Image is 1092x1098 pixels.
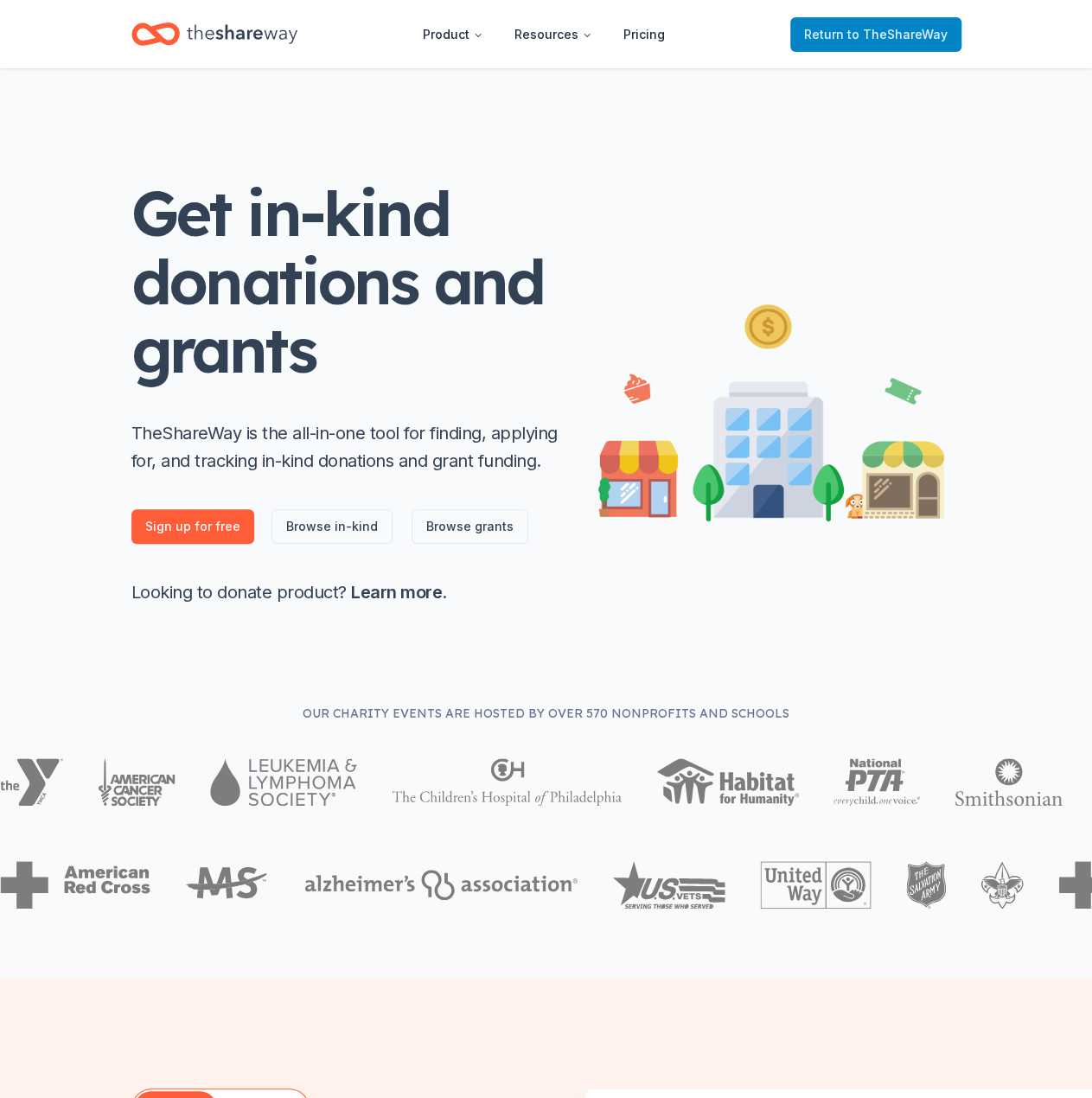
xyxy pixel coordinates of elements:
[409,17,497,52] button: Product
[955,758,1063,806] img: Smithsonian
[131,179,564,385] h1: Get in-kind donations and grants
[412,509,528,544] a: Browse grants
[656,758,799,806] img: Habitat for Humanity
[612,861,725,909] img: US Vets
[210,758,356,806] img: Leukemia & Lymphoma Society
[598,297,944,521] img: Illustration for landing page
[980,861,1024,909] img: Boy Scouts of America
[271,509,393,544] a: Browse in-kind
[131,419,564,475] p: TheShareWay is the all-in-one tool for finding, applying for, and tracking in-kind donations and ...
[610,17,679,52] a: Pricing
[790,17,961,52] a: Returnto TheShareWay
[131,14,297,54] a: Home
[760,861,871,909] img: United Way
[351,582,442,603] a: Learn more
[847,27,948,41] span: to TheShareWay
[833,758,921,806] img: National PTA
[392,758,622,806] img: The Children's Hospital of Philadelphia
[304,870,578,900] img: Alzheimers Association
[501,17,606,52] button: Resources
[409,14,679,54] nav: Main
[185,861,270,909] img: MS
[131,578,564,606] p: Looking to donate product? .
[906,861,947,909] img: The Salvation Army
[804,24,948,45] span: Return
[98,758,176,806] img: American Cancer Society
[131,509,254,544] a: Sign up for free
